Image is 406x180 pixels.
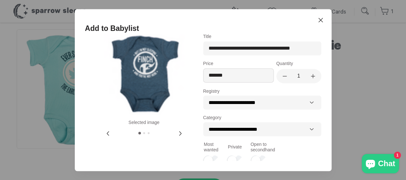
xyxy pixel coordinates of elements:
[148,132,150,134] button: Image 3
[203,61,274,82] label: Price
[228,144,242,150] label: Private
[209,45,316,52] input: Title
[138,132,141,134] button: Image 1
[276,61,293,66] label: Quantity
[203,88,220,93] label: Registry
[204,141,218,153] label: Most wanted
[360,154,401,175] inbox-online-store-chat: Shopify online store chat
[315,14,326,26] button: Close modal
[296,72,302,79] div: Quantity
[104,119,184,125] div: Selected image
[85,24,321,33] h1: Add to Babylist
[203,115,221,120] label: Category
[251,141,275,153] label: Open to secondhand
[310,73,316,79] button: Plus
[143,132,145,134] button: Image 2
[209,72,268,79] input: Price
[104,34,184,114] img: Selected
[281,73,288,79] button: Minus
[203,34,321,56] label: Title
